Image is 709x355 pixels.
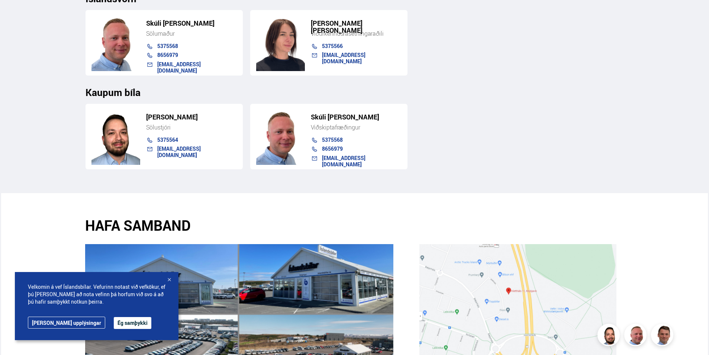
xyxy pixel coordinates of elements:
[146,113,237,121] h5: [PERSON_NAME]
[311,123,360,131] span: Viðskiptafræðingur
[28,317,105,329] a: [PERSON_NAME] upplýsingar
[157,145,201,158] a: [EMAIL_ADDRESS][DOMAIN_NAME]
[322,145,343,152] a: 8656979
[311,30,402,37] div: Viðurkenndur
[256,109,305,165] img: m7PZdWzYfFvz2vuk.png
[146,20,237,27] h5: Skúli [PERSON_NAME]
[625,325,648,347] img: siFngHWaQ9KaOqBr.png
[157,136,178,143] a: 5375564
[146,30,237,37] div: Sölumaður
[86,87,624,98] h3: Kaupum bíla
[322,136,343,143] a: 5375568
[322,42,343,49] a: 5375566
[652,325,674,347] img: FbJEzSuNWCJXmdc-.webp
[157,51,178,58] a: 8656979
[322,154,365,167] a: [EMAIL_ADDRESS][DOMAIN_NAME]
[85,217,393,234] h2: HAFA SAMBAND
[28,283,165,306] span: Velkomin á vef Íslandsbílar. Vefurinn notast við vefkökur, ef þú [PERSON_NAME] að nota vefinn þá ...
[322,51,365,64] a: [EMAIL_ADDRESS][DOMAIN_NAME]
[146,124,237,131] div: Sölustjóri
[114,317,151,329] button: Ég samþykki
[311,113,402,121] h5: Skúli [PERSON_NAME]
[345,29,384,38] span: ásetningaraðili
[91,15,140,71] img: m7PZdWzYfFvz2vuk.png
[311,20,402,34] h5: [PERSON_NAME] [PERSON_NAME]
[6,3,28,25] button: Opna LiveChat spjallviðmót
[157,61,201,74] a: [EMAIL_ADDRESS][DOMAIN_NAME]
[91,109,140,165] img: nhp88E3Fdnt1Opn2.png
[256,15,305,71] img: TiAwD7vhpwHUHg8j.png
[599,325,621,347] img: nhp88E3Fdnt1Opn2.png
[157,42,178,49] a: 5375568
